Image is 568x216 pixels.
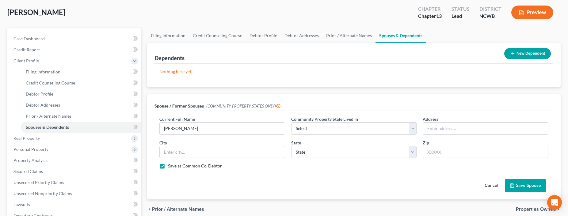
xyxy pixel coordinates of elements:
a: Debtor Addresses [21,100,141,111]
span: 13 [436,13,442,19]
a: Filing Information [21,66,141,77]
label: City [159,139,167,146]
a: Property Analysis [9,155,141,166]
div: Lead [452,13,470,20]
a: Case Dashboard [9,33,141,44]
span: Community Property State Lived In [291,116,358,122]
div: Dependents [154,54,185,62]
div: NCWB [479,13,501,20]
span: Properties Owned [516,207,556,212]
input: Enter name... [160,123,285,134]
span: Client Profile [13,58,39,63]
button: Properties Owned chevron_right [516,207,561,212]
a: Credit Report [9,44,141,55]
a: Spouses & Dependents [21,122,141,133]
span: Debtor Addresses [26,102,60,108]
input: Enter city... [160,146,285,158]
p: Nothing here yet! [159,69,548,75]
label: Zip [423,139,429,146]
i: chevron_left [147,207,152,212]
span: Prior / Alternate Names [152,207,204,212]
a: Unsecured Priority Claims [9,177,141,188]
label: Address [423,116,438,122]
label: State [291,139,301,146]
span: Current Full Name [159,116,195,122]
label: Save as Common Co-Debtor [168,163,222,169]
span: Case Dashboard [13,36,45,41]
a: Prior / Alternate Names [322,28,375,43]
span: (COMMUNITY PROPERTY STATES ONLY) [206,104,281,108]
button: chevron_left Prior / Alternate Names [147,207,204,212]
input: Enter address... [423,123,548,134]
a: Prior / Alternate Names [21,111,141,122]
div: Chapter [418,6,442,13]
span: Property Analysis [13,158,48,163]
a: Debtor Profile [246,28,281,43]
button: Save Spouse [505,179,546,192]
span: Personal Property [13,147,48,152]
a: Spouses & Dependents [375,28,426,43]
button: Preview [511,6,553,19]
a: Debtor Addresses [281,28,322,43]
span: Unsecured Priority Claims [13,180,64,185]
div: District [479,6,501,13]
a: Lawsuits [9,199,141,210]
div: Status [452,6,470,13]
span: Real Property [13,135,40,141]
button: Cancel [478,179,505,192]
span: [PERSON_NAME] [7,8,65,17]
span: Unsecured Nonpriority Claims [13,191,72,196]
span: Filing Information [26,69,60,74]
span: Credit Report [13,47,40,52]
a: Debtor Profile [21,88,141,100]
div: Chapter [418,13,442,20]
a: Credit Counseling Course [21,77,141,88]
span: Spouses & Dependents [26,124,69,130]
span: Spouse / Former Spouses [154,103,204,108]
a: Secured Claims [9,166,141,177]
span: Credit Counseling Course [26,80,75,85]
span: Secured Claims [13,169,43,174]
span: Prior / Alternate Names [26,113,71,119]
span: Debtor Profile [26,91,53,96]
div: Open Intercom Messenger [547,195,562,210]
a: Filing Information [147,28,189,43]
a: Unsecured Nonpriority Claims [9,188,141,199]
button: New Dependent [504,48,551,59]
span: Lawsuits [13,202,30,207]
input: XXXXX [423,146,548,158]
a: Credit Counseling Course [189,28,246,43]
